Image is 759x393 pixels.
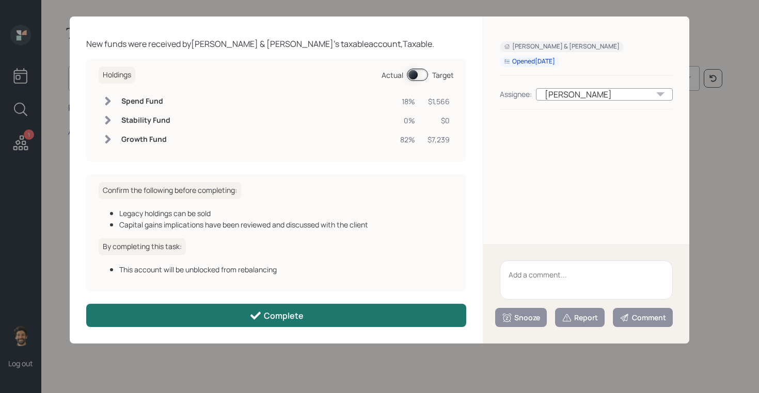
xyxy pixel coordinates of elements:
[536,88,673,101] div: [PERSON_NAME]
[382,70,403,80] div: Actual
[500,89,532,100] div: Assignee:
[99,67,135,84] h6: Holdings
[400,96,415,107] div: 18%
[620,313,666,323] div: Comment
[504,42,620,51] div: [PERSON_NAME] & [PERSON_NAME]
[121,97,170,106] h6: Spend Fund
[562,313,598,323] div: Report
[86,38,466,50] div: New funds were received by [PERSON_NAME] & [PERSON_NAME] 's taxable account, Taxable .
[121,116,170,125] h6: Stability Fund
[99,182,241,199] h6: Confirm the following before completing:
[495,308,547,327] button: Snooze
[428,96,450,107] div: $1,566
[400,134,415,145] div: 82%
[400,115,415,126] div: 0%
[119,264,454,275] div: This account will be unblocked from rebalancing
[502,313,540,323] div: Snooze
[119,219,454,230] div: Capital gains implications have been reviewed and discussed with the client
[555,308,605,327] button: Report
[613,308,673,327] button: Comment
[432,70,454,80] div: Target
[86,304,466,327] button: Complete
[249,309,304,322] div: Complete
[428,134,450,145] div: $7,239
[504,57,555,66] div: Opened [DATE]
[99,238,186,255] h6: By completing this task:
[428,115,450,126] div: $0
[119,208,454,219] div: Legacy holdings can be sold
[121,135,170,144] h6: Growth Fund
